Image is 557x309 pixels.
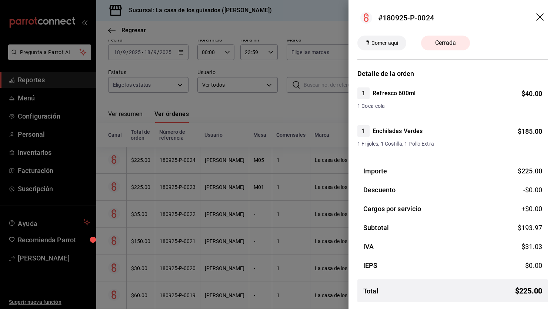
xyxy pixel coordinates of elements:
h3: Importe [363,166,387,176]
span: $ 40.00 [521,90,542,97]
h4: Enchiladas Verdes [373,127,423,136]
span: $ 0.00 [525,262,542,269]
span: 1 Coca-cola [357,102,542,110]
span: 1 [357,127,370,136]
h3: Total [363,286,378,296]
span: 1 Frijoles, 1 Costilla, 1 Pollo Extra [357,140,542,148]
span: 1 [357,89,370,98]
span: $ 225.00 [518,167,542,175]
h3: IVA [363,242,374,252]
span: $ 225.00 [515,285,542,296]
h3: Cargos por servicio [363,204,421,214]
div: #180925-P-0024 [378,12,434,23]
span: $ 31.03 [521,243,542,250]
h3: Descuento [363,185,396,195]
span: -$0.00 [523,185,542,195]
span: Comer aquí [368,39,401,47]
button: drag [536,13,545,22]
h3: Subtotal [363,223,389,233]
span: $ 193.97 [518,224,542,232]
h3: Detalle de la orden [357,69,548,79]
span: +$ 0.00 [521,204,542,214]
span: Cerrada [431,39,460,47]
h4: Refresco 600ml [373,89,416,98]
h3: IEPS [363,260,378,270]
span: $ 185.00 [518,127,542,135]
